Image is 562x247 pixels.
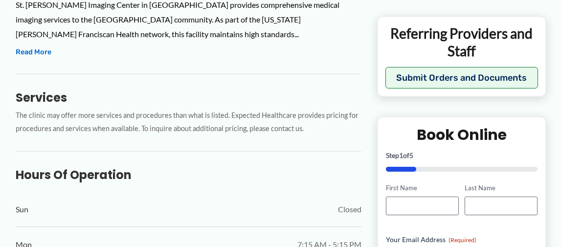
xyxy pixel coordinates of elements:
[386,152,538,159] p: Step of
[16,202,28,217] span: Sun
[385,67,538,89] button: Submit Orders and Documents
[16,109,361,135] p: The clinic may offer more services and procedures than what is listed. Expected Healthcare provid...
[465,183,538,193] label: Last Name
[338,202,361,217] span: Closed
[386,125,538,144] h2: Book Online
[16,167,361,182] h3: Hours of Operation
[16,46,51,58] button: Read More
[386,234,538,244] label: Your Email Address
[385,24,538,60] p: Referring Providers and Staff
[449,236,476,243] span: (Required)
[399,151,403,159] span: 1
[409,151,413,159] span: 5
[16,90,361,105] h3: Services
[386,183,459,193] label: First Name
